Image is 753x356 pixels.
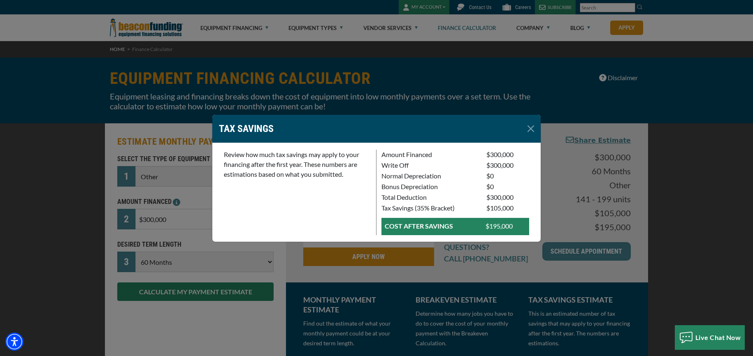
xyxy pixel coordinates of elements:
[524,122,537,135] button: Close
[385,221,476,231] p: COST AFTER SAVINGS
[486,171,529,181] p: $0
[381,150,476,160] p: Amount Financed
[381,192,476,202] p: Total Deduction
[381,203,476,213] p: Tax Savings (35% Bracket)
[486,150,529,160] p: $300,000
[486,192,529,202] p: $300,000
[5,333,23,351] div: Accessibility Menu
[381,182,476,192] p: Bonus Depreciation
[486,182,529,192] p: $0
[219,121,274,136] p: TAX SAVINGS
[381,171,476,181] p: Normal Depreciation
[224,150,371,179] p: Review how much tax savings may apply to your financing after the first year. These numbers are e...
[381,160,476,170] p: Write Off
[486,160,529,170] p: $300,000
[486,203,529,213] p: $105,000
[675,325,745,350] button: Live Chat Now
[695,333,741,341] span: Live Chat Now
[486,221,526,231] p: $195,000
